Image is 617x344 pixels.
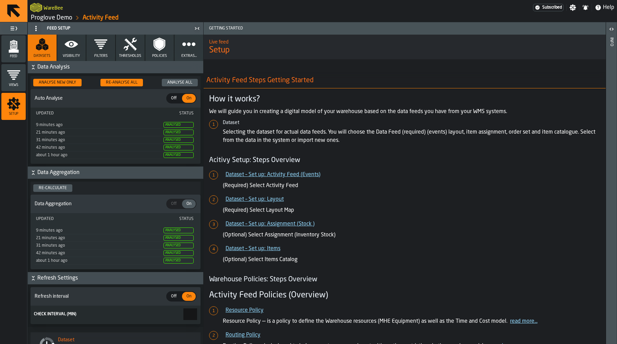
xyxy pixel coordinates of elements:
h2: Sub Title [44,4,63,11]
h6: Dataset [223,120,600,125]
div: Updated: 9/22/2025, 4:36:59 PM Created: 9/22/2025, 4:36:59 PM [36,258,162,263]
span: Analysed [164,137,194,143]
div: Menu Subscription [533,4,564,11]
span: Auto Analyse [33,96,166,101]
label: button-toggle-Help [592,3,617,12]
a: Dataset – Set up: Activity Feed (Events) [226,172,320,177]
span: Policies [152,54,167,58]
div: thumb [167,292,181,301]
a: Dataset – Set up: Layout [226,197,284,202]
a: logo-header [30,1,42,14]
span: Help [603,3,614,12]
a: link-to-/wh/i/e36b03eb-bea5-40ab-83a2-6422b9ded721/simulations [31,14,72,22]
span: Analysed [164,235,194,241]
li: menu Views [1,64,26,91]
button: button- [28,167,203,179]
header: Info [606,22,617,344]
span: On [183,293,194,299]
button: button-Analyse New Only [33,79,82,86]
span: Data Aggregation [37,169,202,177]
h2: Sub Title [209,38,600,45]
label: button-switch-multi-Off [166,291,181,302]
span: Datasets [34,54,50,58]
div: Re-Analyse All [103,80,140,85]
li: menu Setup [1,93,26,120]
button: button-Re-Analyse All [100,79,143,86]
span: On [183,201,194,207]
span: Data Analysis [37,63,202,71]
span: Refresh Settings [37,274,202,282]
span: Data Aggregation [33,201,166,207]
div: Updated: 9/22/2025, 5:08:50 PM Created: 9/22/2025, 5:08:50 PM [36,236,162,241]
div: Analyse All [165,80,195,85]
a: Routing Policy [226,332,261,338]
p: Resource Policy — is a policy to define the Warehouse resources (MHE Equipment) as well as the Ti... [223,317,600,325]
span: On [183,95,194,101]
input: react-aria2842048527-:r69: react-aria2842048527-:r69: [183,308,197,320]
div: Updated: 9/22/2025, 4:58:03 PM Created: 9/22/2025, 4:58:03 PM [36,243,162,248]
label: react-aria2842048527-:r69: [33,308,198,320]
li: menu Feed [1,35,26,63]
span: Analysed [164,130,194,135]
h3: Activity Feed Policies (Overview) [209,290,600,301]
div: title-Setup [204,35,606,59]
label: button-switch-multi-On [181,93,196,103]
label: button-switch-multi-On [181,291,196,302]
div: Updated: 9/22/2025, 5:08:50 PM Created: 9/22/2025, 5:08:50 PM [36,130,162,135]
span: Analysed [164,145,194,150]
span: Off [168,95,179,101]
span: Analysed [164,258,194,263]
span: Views [1,83,26,87]
label: button-switch-multi-On [181,199,196,209]
div: Updated: 9/22/2025, 5:20:02 PM Created: 9/22/2025, 5:20:02 PM [36,228,162,233]
button: button- [28,272,203,284]
div: thumb [182,94,196,103]
div: Updated: 9/22/2025, 4:47:44 PM Created: 9/22/2025, 4:47:44 PM [36,251,162,256]
button: button- [28,61,203,73]
span: Getting Started [206,26,606,31]
span: Check interval (min) [34,312,76,316]
label: button-toggle-Toggle Full Menu [1,24,26,33]
span: Off [168,293,179,299]
label: button-toggle-Notifications [579,4,592,11]
label: button-switch-multi-Off [166,199,181,209]
div: Updated [36,111,115,116]
div: thumb [167,94,181,103]
div: Updated [36,217,115,221]
div: Updated: 9/22/2025, 4:36:59 PM Created: 9/22/2025, 4:36:59 PM [36,153,162,158]
span: Thresholds [119,54,141,58]
label: button-toggle-Settings [567,4,579,11]
a: read more... [510,319,537,324]
a: link-to-/wh/i/e36b03eb-bea5-40ab-83a2-6422b9ded721/feed/18811cdb-546d-4774-9433-96307e39e3e0 [83,14,119,22]
label: button-toggle-Open [607,24,616,36]
p: (Optional) Select Items Catalog [223,256,600,264]
span: Analysed [164,122,194,128]
span: Visibility [63,54,80,58]
p: We will guide you in creating a digital model of your warehouse based on the data feeds you have ... [209,108,600,116]
div: Updated: 9/22/2025, 5:20:02 PM Created: 9/22/2025, 5:20:02 PM [36,123,162,127]
span: Subscribed [542,5,562,10]
div: Feed Setup [29,23,192,34]
h4: Acitivy Setup: Steps Overview [209,156,600,165]
span: Setup [209,45,600,56]
nav: Breadcrumb [30,14,322,22]
label: button-switch-multi-Off [166,93,181,103]
span: Feed [1,54,26,58]
h3: How it works? [209,94,600,105]
span: Analysed [164,228,194,233]
h2: Sub Title [58,336,195,343]
p: (Optional) Select Assignment (Inventory Stock) [223,231,600,239]
div: thumb [182,292,196,301]
a: link-to-/wh/i/e36b03eb-bea5-40ab-83a2-6422b9ded721/settings/billing [533,4,564,11]
h4: Warehouse Policies: Steps Overview [209,275,600,284]
div: Updated: 9/22/2025, 4:47:43 PM Created: 9/22/2025, 4:47:43 PM [36,145,162,150]
span: Extras... [181,54,197,58]
div: Info [609,36,614,342]
p: (Required) Select Layout Map [223,206,600,214]
a: Resource Policy [226,308,264,313]
h2: Activity Feed Steps Getting Started [201,73,614,88]
label: button-toggle-Close me [192,24,202,33]
div: Re-calculate [36,186,70,191]
span: Filters [94,54,108,58]
div: Updated: 9/22/2025, 4:58:03 PM Created: 9/22/2025, 4:58:03 PM [36,138,162,143]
